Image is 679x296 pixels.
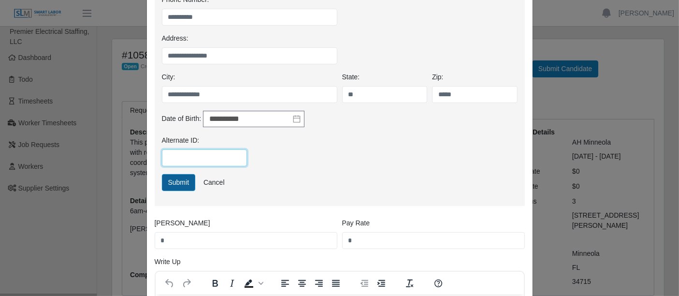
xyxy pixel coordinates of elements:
div: Background color Black [240,277,264,290]
button: Bold [206,277,223,290]
button: Increase indent [373,277,389,290]
button: Decrease indent [356,277,372,290]
button: Submit [162,174,196,191]
button: Undo [161,277,178,290]
button: Clear formatting [401,277,418,290]
label: Write Up [155,257,181,267]
label: State: [342,72,360,82]
label: Date of Birth: [162,114,202,124]
button: Align center [293,277,310,290]
button: Justify [327,277,344,290]
label: City: [162,72,175,82]
body: Rich Text Area. Press ALT-0 for help. [8,8,361,18]
button: Align right [310,277,327,290]
button: Italic [223,277,240,290]
label: Zip: [432,72,443,82]
label: Address: [162,33,188,44]
button: Help [430,277,446,290]
label: Pay Rate [342,218,370,228]
button: Redo [178,277,194,290]
label: [PERSON_NAME] [155,218,210,228]
label: Alternate ID: [162,135,200,146]
a: Cancel [197,174,231,191]
button: Align left [276,277,293,290]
